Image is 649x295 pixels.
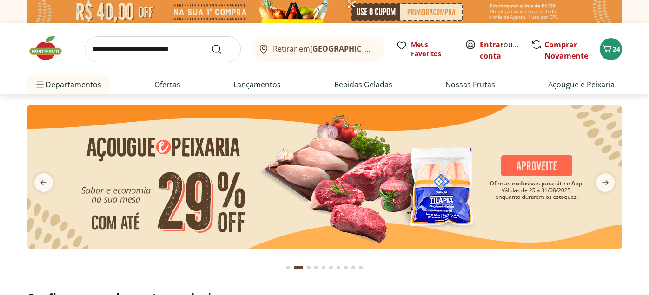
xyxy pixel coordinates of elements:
a: Comprar Novamente [544,39,588,61]
button: Go to page 6 from fs-carousel [327,256,335,279]
button: Submit Search [211,44,233,55]
button: Go to page 3 from fs-carousel [305,256,312,279]
a: Bebidas Geladas [334,79,392,90]
button: Current page from fs-carousel [292,256,305,279]
img: açougue [27,105,622,249]
button: Go to page 7 from fs-carousel [335,256,342,279]
a: Entrar [480,39,503,50]
button: next [589,173,622,192]
img: Hortifruti [27,34,73,62]
a: Nossas Frutas [445,79,495,90]
span: Retirar em [273,45,376,53]
a: Lançamentos [233,79,281,90]
button: Menu [34,73,46,96]
button: Go to page 9 from fs-carousel [350,256,357,279]
a: Ofertas [154,79,180,90]
span: ou [480,39,521,61]
span: Departamentos [34,73,101,96]
a: Açougue e Peixaria [548,79,615,90]
button: Go to page 1 from fs-carousel [285,256,292,279]
button: previous [27,173,60,192]
button: Carrinho [600,38,622,60]
a: Meus Favoritos [396,40,454,59]
button: Retirar em[GEOGRAPHIC_DATA]/[GEOGRAPHIC_DATA] [252,36,385,62]
span: 24 [613,45,620,53]
button: Go to page 8 from fs-carousel [342,256,350,279]
b: [GEOGRAPHIC_DATA]/[GEOGRAPHIC_DATA] [310,44,467,54]
button: Go to page 10 from fs-carousel [357,256,364,279]
a: Criar conta [480,39,531,61]
button: Go to page 4 from fs-carousel [312,256,320,279]
input: search [85,36,241,62]
span: Meus Favoritos [411,40,454,59]
button: Go to page 5 from fs-carousel [320,256,327,279]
